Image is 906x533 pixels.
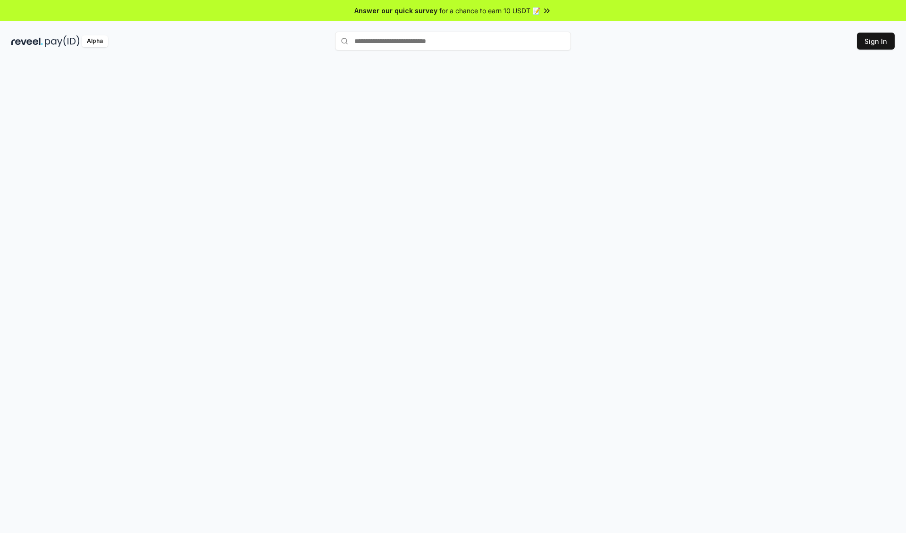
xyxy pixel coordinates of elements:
button: Sign In [857,33,895,50]
div: Alpha [82,35,108,47]
span: for a chance to earn 10 USDT 📝 [439,6,540,16]
span: Answer our quick survey [354,6,437,16]
img: reveel_dark [11,35,43,47]
img: pay_id [45,35,80,47]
